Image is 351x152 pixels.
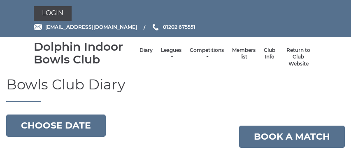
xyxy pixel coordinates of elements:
[151,23,195,31] a: Phone us 01202 675551
[34,24,42,30] img: Email
[161,47,181,61] a: Leagues
[264,47,275,61] a: Club Info
[34,6,72,21] a: Login
[163,24,195,30] span: 01202 675551
[34,23,137,31] a: Email [EMAIL_ADDRESS][DOMAIN_NAME]
[153,24,158,30] img: Phone us
[239,126,345,148] a: Book a match
[139,47,153,54] a: Diary
[6,115,106,137] button: Choose date
[190,47,224,61] a: Competitions
[45,24,137,30] span: [EMAIL_ADDRESS][DOMAIN_NAME]
[284,47,313,68] a: Return to Club Website
[232,47,256,61] a: Members list
[34,40,136,66] div: Dolphin Indoor Bowls Club
[6,77,345,102] h1: Bowls Club Diary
